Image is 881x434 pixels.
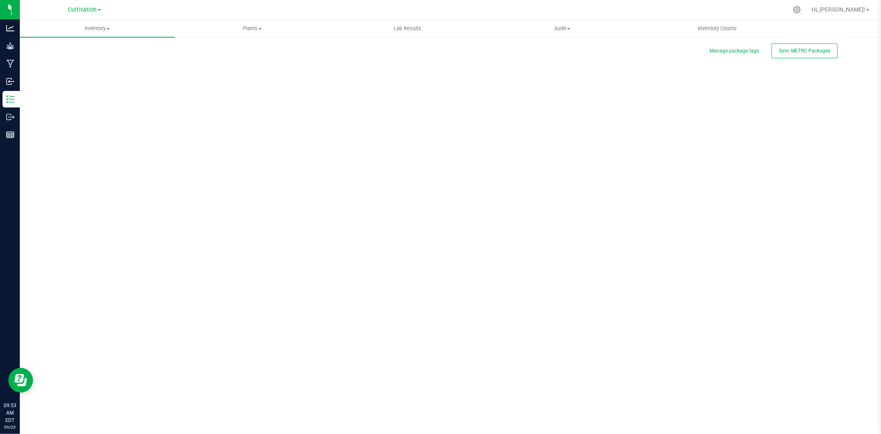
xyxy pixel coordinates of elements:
a: Inventory Counts [640,20,795,37]
iframe: Resource center [8,368,33,393]
span: Inventory Counts [687,25,748,32]
inline-svg: Manufacturing [6,60,14,68]
inline-svg: Grow [6,42,14,50]
a: Audit [485,20,640,37]
button: Manage package tags [710,48,759,55]
inline-svg: Outbound [6,113,14,121]
p: 09/25 [4,424,16,430]
span: Lab Results [382,25,432,32]
a: Inventory [20,20,175,37]
span: Audit [485,25,639,32]
span: Hi, [PERSON_NAME]! [812,6,865,13]
inline-svg: Analytics [6,24,14,32]
inline-svg: Inventory [6,95,14,103]
span: Plants [175,25,329,32]
inline-svg: Reports [6,131,14,139]
inline-svg: Inbound [6,77,14,86]
span: Cultivation [68,6,97,13]
span: Sync METRC Packages [779,48,830,54]
div: Manage settings [792,6,802,14]
p: 09:53 AM EDT [4,402,16,424]
button: Sync METRC Packages [772,43,838,58]
span: Inventory [20,25,175,32]
a: Lab Results [330,20,485,37]
a: Plants [175,20,330,37]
